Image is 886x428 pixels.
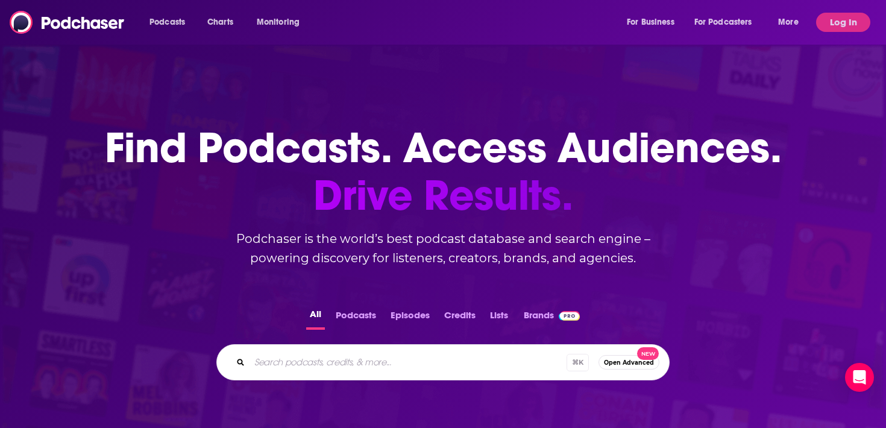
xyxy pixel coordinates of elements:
[816,13,870,32] button: Log In
[149,14,185,31] span: Podcasts
[257,14,300,31] span: Monitoring
[778,14,799,31] span: More
[306,306,325,330] button: All
[250,353,567,372] input: Search podcasts, credits, & more...
[604,359,654,366] span: Open Advanced
[441,306,479,330] button: Credits
[770,13,814,32] button: open menu
[105,124,782,219] h1: Find Podcasts. Access Audiences.
[248,13,315,32] button: open menu
[200,13,240,32] a: Charts
[202,229,684,268] h2: Podchaser is the world’s best podcast database and search engine – powering discovery for listene...
[216,344,670,380] div: Search podcasts, credits, & more...
[105,172,782,219] span: Drive Results.
[599,355,659,370] button: Open AdvancedNew
[637,347,659,360] span: New
[845,363,874,392] div: Open Intercom Messenger
[387,306,433,330] button: Episodes
[207,14,233,31] span: Charts
[524,306,580,330] a: BrandsPodchaser Pro
[486,306,512,330] button: Lists
[141,13,201,32] button: open menu
[627,14,674,31] span: For Business
[332,306,380,330] button: Podcasts
[686,13,770,32] button: open menu
[618,13,690,32] button: open menu
[694,14,752,31] span: For Podcasters
[567,354,589,371] span: ⌘ K
[10,11,125,34] img: Podchaser - Follow, Share and Rate Podcasts
[559,311,580,321] img: Podchaser Pro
